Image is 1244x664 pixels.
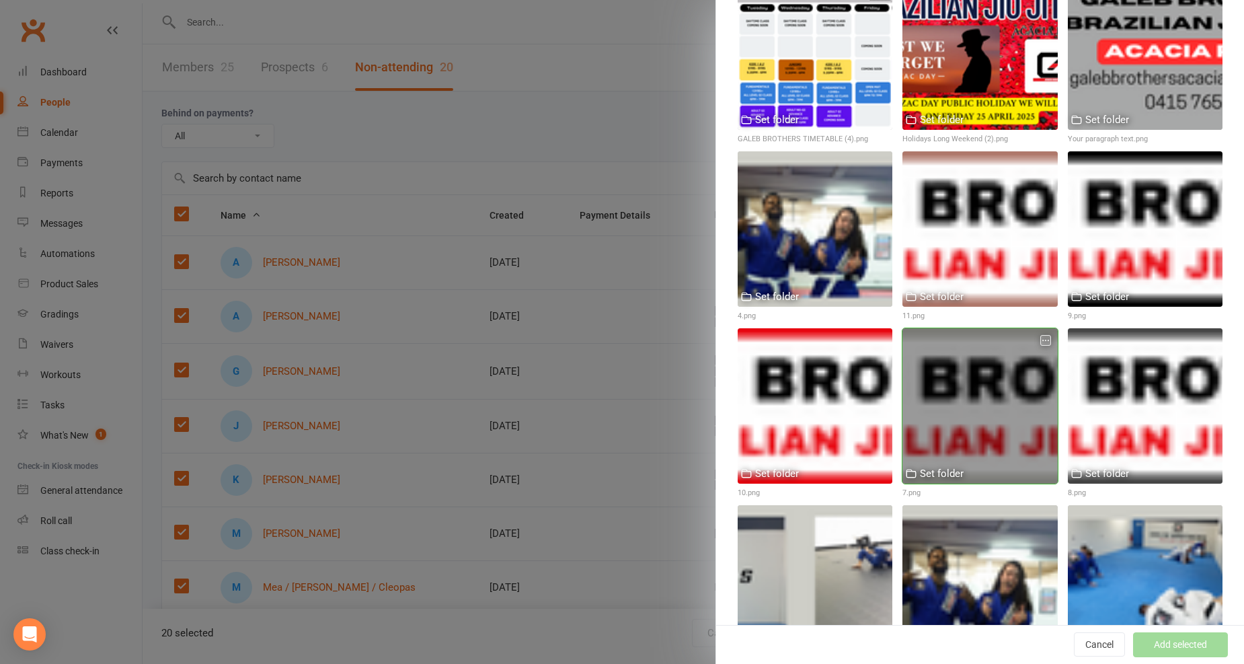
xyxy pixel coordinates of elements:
[738,133,892,145] div: GALEB BROTHERS TIMETABLE (4).png
[902,151,1057,306] img: 11.png
[902,487,1057,499] div: 7.png
[920,112,964,128] div: Set folder
[755,289,799,305] div: Set folder
[738,151,892,306] img: 4.png
[902,133,1057,145] div: Holidays Long Weekend (2).png
[1068,505,1222,660] img: 3.png
[1074,633,1125,657] button: Cancel
[738,310,892,322] div: 4.png
[1085,112,1129,128] div: Set folder
[13,618,46,651] div: Open Intercom Messenger
[902,310,1057,322] div: 11.png
[1068,151,1222,306] img: 9.png
[1068,487,1222,499] div: 8.png
[1068,310,1222,322] div: 9.png
[738,328,892,483] img: 10.png
[1068,133,1222,145] div: Your paragraph text.png
[755,466,799,482] div: Set folder
[902,505,1057,660] img: 4.png
[738,487,892,499] div: 10.png
[1085,466,1129,482] div: Set folder
[755,112,799,128] div: Set folder
[738,505,892,660] img: 5.png
[920,466,964,482] div: Set folder
[920,289,964,305] div: Set folder
[1068,328,1222,483] img: 8.png
[1085,289,1129,305] div: Set folder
